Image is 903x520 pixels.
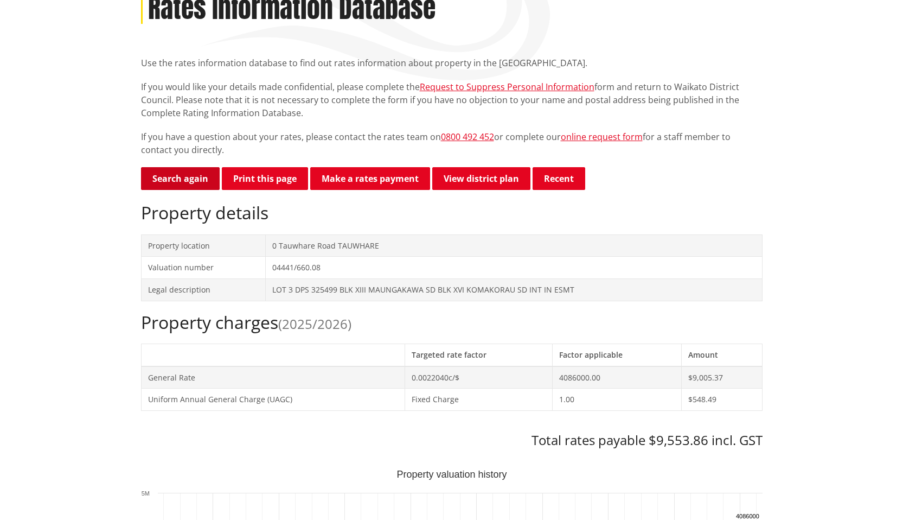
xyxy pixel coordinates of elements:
td: Property location [141,234,266,257]
button: Recent [533,167,585,190]
td: Legal description [141,278,266,301]
th: Amount [681,344,762,366]
a: online request form [561,131,643,143]
span: (2025/2026) [278,315,351,333]
td: Fixed Charge [405,389,552,411]
a: Search again [141,167,220,190]
button: Print this page [222,167,308,190]
a: Make a rates payment [310,167,430,190]
td: Uniform Annual General Charge (UAGC) [141,389,405,411]
td: 0 Tauwhare Road TAUWHARE [266,234,762,257]
p: Use the rates information database to find out rates information about property in the [GEOGRAPHI... [141,56,763,69]
h3: Total rates payable $9,553.86 incl. GST [141,433,763,448]
h2: Property charges [141,312,763,333]
td: 04441/660.08 [266,257,762,279]
td: Valuation number [141,257,266,279]
th: Factor applicable [553,344,681,366]
text: 5M [141,490,149,497]
h2: Property details [141,202,763,223]
td: 4086000.00 [553,366,681,389]
td: LOT 3 DPS 325499 BLK XIII MAUNGAKAWA SD BLK XVI KOMAKORAU SD INT IN ESMT [266,278,762,301]
td: 1.00 [553,389,681,411]
p: If you would like your details made confidential, please complete the form and return to Waikato ... [141,80,763,119]
th: Targeted rate factor [405,344,552,366]
a: 0800 492 452 [441,131,494,143]
td: 0.0022040c/$ [405,366,552,389]
td: General Rate [141,366,405,389]
td: $548.49 [681,389,762,411]
a: Request to Suppress Personal Information [420,81,594,93]
a: View district plan [432,167,530,190]
text: 4086000 [736,513,759,519]
text: Property valuation history [396,469,507,480]
p: If you have a question about your rates, please contact the rates team on or complete our for a s... [141,130,763,156]
td: $9,005.37 [681,366,762,389]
